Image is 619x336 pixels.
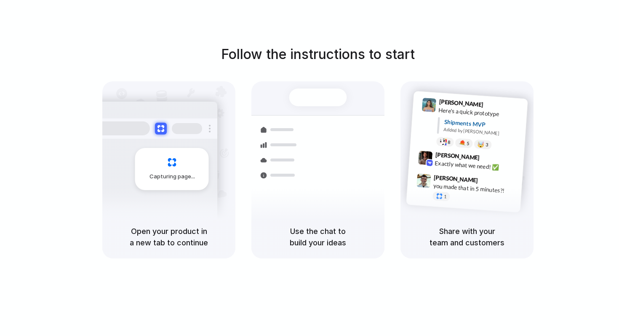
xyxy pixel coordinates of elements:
[435,150,480,162] span: [PERSON_NAME]
[448,140,451,144] span: 8
[434,172,478,185] span: [PERSON_NAME]
[480,177,498,187] span: 9:47 AM
[444,194,447,199] span: 1
[486,142,488,147] span: 3
[261,226,374,248] h5: Use the chat to build your ideas
[433,181,517,196] div: you made that in 5 minutes?!
[112,226,225,248] h5: Open your product in a new tab to continue
[149,172,196,181] span: Capturing page
[482,154,499,164] span: 9:42 AM
[444,117,522,131] div: Shipments MVP
[438,105,523,120] div: Here's a quick prototype
[467,141,470,145] span: 5
[221,44,415,65] h1: Follow the instructions to start
[478,141,485,148] div: 🤯
[443,126,521,138] div: Added by [PERSON_NAME]
[486,101,503,111] span: 9:41 AM
[439,97,483,109] span: [PERSON_NAME]
[435,159,519,173] div: Exactly what we need! ✅
[411,226,523,248] h5: Share with your team and customers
